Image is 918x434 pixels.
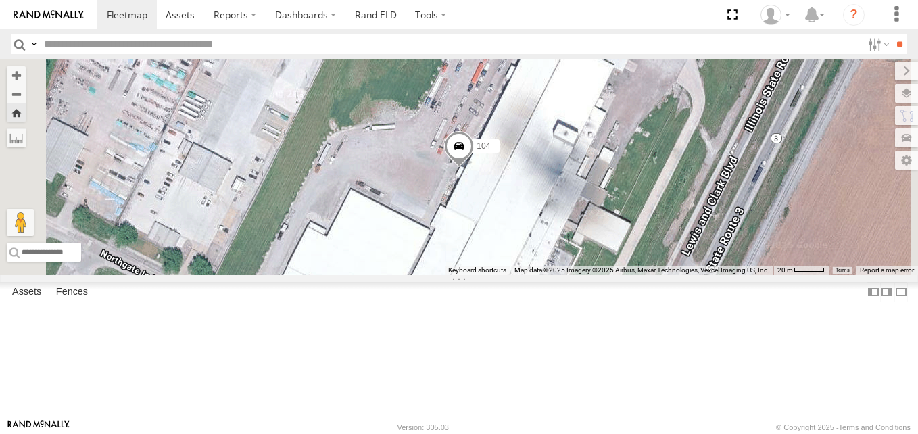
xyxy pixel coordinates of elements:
button: Zoom in [7,66,26,85]
button: Zoom out [7,85,26,103]
button: Zoom Home [7,103,26,122]
label: Hide Summary Table [894,282,908,302]
label: Map Settings [895,151,918,170]
i: ? [843,4,865,26]
label: Measure [7,128,26,147]
a: Terms [836,268,850,273]
span: 20 m [777,266,793,274]
label: Search Filter Options [863,34,892,54]
div: © Copyright 2025 - [776,423,911,431]
label: Assets [5,283,48,302]
img: rand-logo.svg [14,10,84,20]
button: Keyboard shortcuts [448,266,506,275]
a: Terms and Conditions [839,423,911,431]
div: Craig King [756,5,795,25]
a: Visit our Website [7,420,70,434]
label: Dock Summary Table to the Right [880,282,894,302]
label: Dock Summary Table to the Left [867,282,880,302]
div: Version: 305.03 [397,423,449,431]
button: Map Scale: 20 m per 43 pixels [773,266,829,275]
span: 104 [477,141,490,151]
label: Fences [49,283,95,302]
span: Map data ©2025 Imagery ©2025 Airbus, Maxar Technologies, Vexcel Imaging US, Inc. [514,266,769,274]
label: Search Query [28,34,39,54]
button: Drag Pegman onto the map to open Street View [7,209,34,236]
a: Report a map error [860,266,914,274]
